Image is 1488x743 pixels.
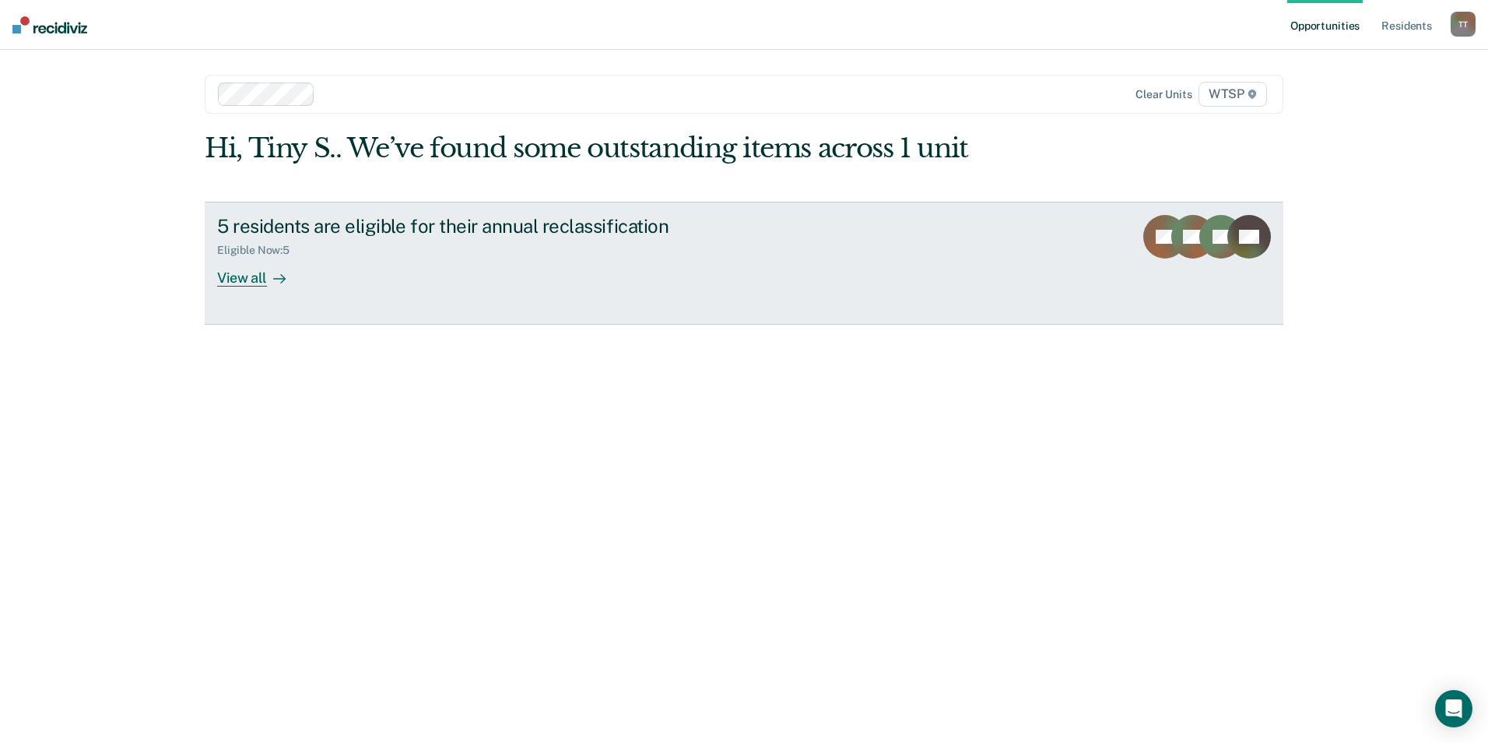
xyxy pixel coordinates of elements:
[1451,12,1476,37] div: T T
[217,256,304,287] div: View all
[205,132,1068,164] div: Hi, Tiny S.. We’ve found some outstanding items across 1 unit
[205,202,1283,325] a: 5 residents are eligible for their annual reclassificationEligible Now:5View all
[1198,82,1267,107] span: WTSP
[12,16,87,33] img: Recidiviz
[217,244,302,257] div: Eligible Now : 5
[217,215,763,238] div: 5 residents are eligible for their annual reclassification
[1135,88,1192,101] div: Clear units
[1451,12,1476,37] button: TT
[1435,690,1472,727] div: Open Intercom Messenger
